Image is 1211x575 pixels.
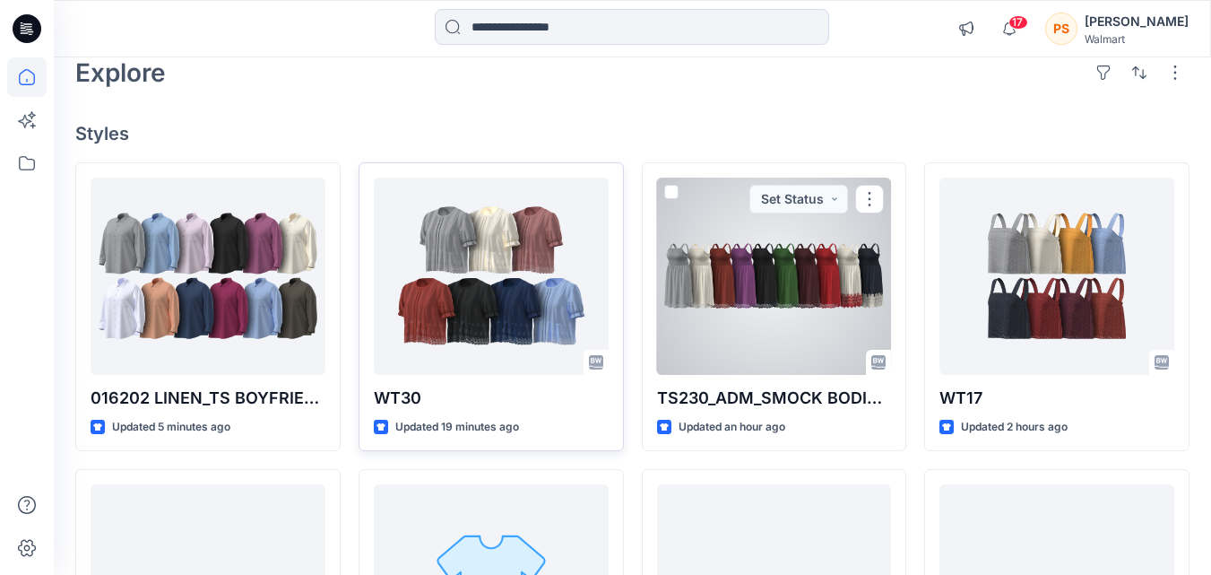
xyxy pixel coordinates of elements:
p: WT17 [939,386,1174,411]
h2: Explore [75,58,166,87]
a: 016202 LINEN_TS BOYFRIEND SHIRT [91,178,325,375]
p: Updated an hour ago [679,418,785,437]
a: TS230_ADM_SMOCK BODICE MINI DRESS [657,178,892,375]
p: Updated 2 hours ago [961,418,1068,437]
div: PS [1045,13,1077,45]
p: TS230_ADM_SMOCK BODICE MINI DRESS [657,386,892,411]
span: 17 [1008,15,1028,30]
div: [PERSON_NAME] [1085,11,1189,32]
p: Updated 19 minutes ago [395,418,519,437]
a: WT30 [374,178,609,375]
h4: Styles [75,123,1189,144]
p: 016202 LINEN_TS BOYFRIEND SHIRT [91,386,325,411]
p: WT30 [374,386,609,411]
a: WT17 [939,178,1174,375]
p: Updated 5 minutes ago [112,418,230,437]
div: Walmart [1085,32,1189,46]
